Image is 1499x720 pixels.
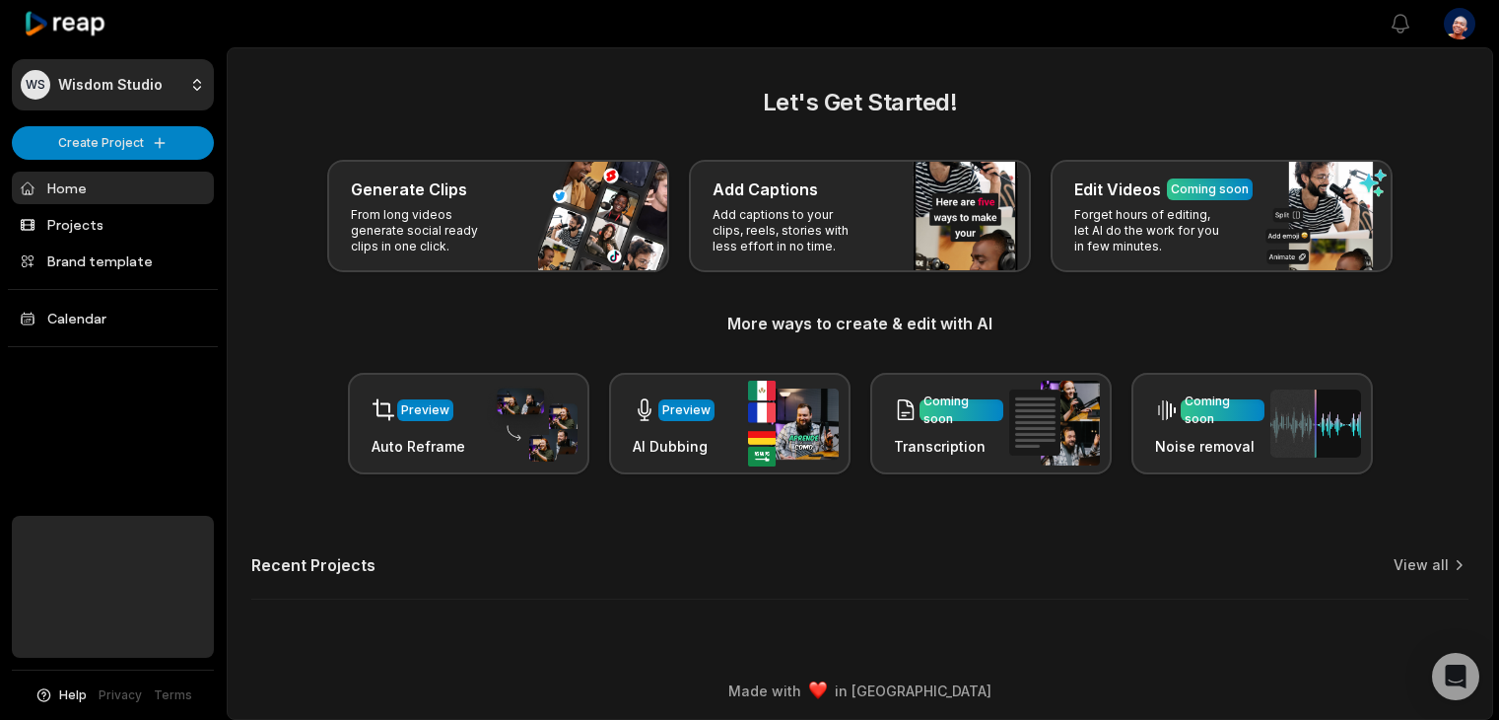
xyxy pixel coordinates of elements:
[34,686,87,704] button: Help
[1394,555,1449,575] a: View all
[1155,436,1264,457] h3: Noise removal
[1432,653,1479,700] div: Open Intercom Messenger
[1270,390,1361,458] img: noise_removal.png
[633,436,715,457] h3: AI Dubbing
[894,436,1003,457] h3: Transcription
[923,393,999,428] div: Coming soon
[662,401,711,419] div: Preview
[12,208,214,241] a: Projects
[245,681,1474,701] div: Made with in [GEOGRAPHIC_DATA]
[58,76,163,94] p: Wisdom Studio
[809,682,827,699] img: heart emoji
[1185,393,1261,428] div: Coming soon
[1074,178,1161,201] h3: Edit Videos
[59,686,87,704] span: Help
[251,555,375,575] h2: Recent Projects
[12,172,214,204] a: Home
[1009,381,1100,466] img: transcription.png
[401,401,449,419] div: Preview
[21,70,50,100] div: WS
[251,312,1468,335] h3: More ways to create & edit with AI
[12,302,214,334] a: Calendar
[351,178,467,201] h3: Generate Clips
[1074,207,1227,254] p: Forget hours of editing, let AI do the work for you in few minutes.
[487,386,578,463] img: auto_reframe.png
[748,381,839,467] img: ai_dubbing.png
[99,686,142,704] a: Privacy
[351,207,504,254] p: From long videos generate social ready clips in one click.
[12,245,214,277] a: Brand template
[12,126,214,160] button: Create Project
[154,686,192,704] a: Terms
[1171,180,1249,198] div: Coming soon
[251,85,1468,120] h2: Let's Get Started!
[713,207,865,254] p: Add captions to your clips, reels, stories with less effort in no time.
[713,178,818,201] h3: Add Captions
[372,436,465,457] h3: Auto Reframe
